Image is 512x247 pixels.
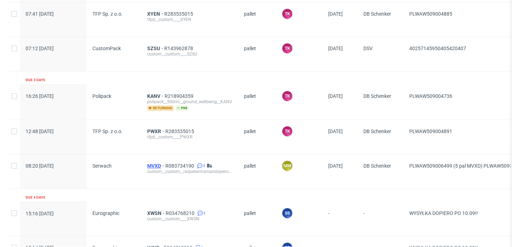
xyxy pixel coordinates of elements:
[165,163,196,169] a: R083734190
[92,11,123,17] span: TFP Sp. z o.o.
[26,128,54,134] span: 12:48 [DATE]
[244,210,270,227] span: pallet
[282,9,292,19] figcaption: TK
[26,46,54,51] span: 07:12 [DATE]
[363,128,398,146] span: DB Schenker
[282,126,292,136] figcaption: TK
[244,93,270,111] span: pallet
[147,51,233,57] div: custom__custom____SZSU
[244,46,270,63] span: pallet
[328,163,343,169] span: [DATE]
[363,163,398,180] span: DB Schenker
[26,77,45,83] div: Due 3 days
[147,134,233,140] div: tfpd__custom____PWXR
[147,128,165,134] a: PWXR
[409,210,478,216] span: WYSYŁKA DOPIERO PO 10.09!!
[328,210,352,227] span: -
[147,17,233,22] div: tfpd__custom____XYEN
[164,11,194,17] a: R283535015
[26,195,45,200] div: Due 4 days
[328,128,343,134] span: [DATE]
[328,93,343,99] span: [DATE]
[147,93,165,99] a: KANV
[165,128,196,134] a: R283535015
[203,210,206,216] span: 2
[147,169,233,174] div: custom__custom__raquelarmaniandopenco__MVXD
[363,46,398,63] span: DSV
[92,128,123,134] span: TFP Sp. z o.o.
[196,210,206,216] a: 2
[147,11,164,17] a: XYEN
[147,163,165,169] a: MVXD
[282,161,292,171] figcaption: MM
[92,163,112,169] span: Serwach
[244,128,270,146] span: pallet
[409,93,452,99] span: PLWAW509004736
[92,210,119,216] span: Eurographic
[282,91,292,101] figcaption: TK
[147,99,233,105] div: polipack__500ml__ground_wellbeing__KANV
[244,11,270,28] span: pallet
[26,11,54,17] span: 07:41 [DATE]
[363,210,398,227] span: -
[147,216,233,222] div: custom__custom____XWSN
[92,46,121,51] span: CustomPack
[409,46,466,51] span: 40257145950405420407
[409,128,452,134] span: PLWAW509004891
[175,105,189,111] span: pim
[147,210,166,216] a: XWSN
[328,46,343,51] span: [DATE]
[363,93,398,111] span: DB Schenker
[26,163,54,169] span: 08:20 [DATE]
[196,163,205,169] a: 3
[92,93,111,99] span: Polipack
[409,11,452,17] span: PLWAW509004885
[26,211,54,216] span: 15:16 [DATE]
[363,11,398,28] span: DB Schenker
[203,163,205,169] span: 3
[165,93,195,99] a: R218904359
[328,11,343,17] span: [DATE]
[26,93,54,99] span: 16:26 [DATE]
[164,46,194,51] a: R143962878
[166,210,196,216] a: R034768210
[244,163,270,180] span: pallet
[282,43,292,53] figcaption: TK
[282,208,292,218] figcaption: SS
[147,46,164,51] a: SZSU
[147,105,174,111] span: returning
